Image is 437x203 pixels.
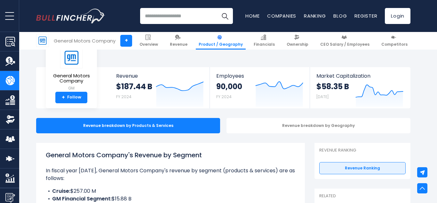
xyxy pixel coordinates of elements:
[216,94,232,99] small: FY 2024
[354,12,377,19] a: Register
[319,148,406,153] p: Revenue Ranking
[381,42,408,47] span: Competitors
[317,32,372,50] a: CEO Salary / Employees
[316,94,329,99] small: [DATE]
[120,35,132,47] a: +
[251,32,278,50] a: Financials
[267,12,296,19] a: Companies
[51,73,92,84] span: General Motors Company
[385,8,410,24] a: Login
[36,118,220,133] div: Revenue breakdown by Products & Services
[110,67,210,108] a: Revenue $187.44 B FY 2024
[199,42,243,47] span: Product / Geography
[60,47,83,68] img: GM logo
[284,32,311,50] a: Ownership
[245,12,259,19] a: Home
[320,42,369,47] span: CEO Salary / Employees
[137,32,161,50] a: Overview
[167,32,190,50] a: Revenue
[46,167,295,182] p: In fiscal year [DATE], General Motors Company's revenue by segment (products & services) are as f...
[217,8,233,24] button: Search
[36,35,49,47] img: GM logo
[51,85,92,91] small: GM
[316,73,403,79] span: Market Capitalization
[54,37,115,44] div: General Motors Company
[226,118,410,133] div: Revenue breakdown by Geography
[216,73,303,79] span: Employees
[116,94,131,99] small: FY 2024
[378,32,410,50] a: Competitors
[36,9,105,23] img: Bullfincher logo
[316,82,349,91] strong: $58.35 B
[287,42,308,47] span: Ownership
[196,32,246,50] a: Product / Geography
[62,95,65,100] strong: +
[46,195,295,203] li: $15.88 B
[216,82,242,91] strong: 90,000
[5,115,15,124] img: Ownership
[46,187,295,195] li: $257.00 M
[52,187,70,195] b: Cruise:
[46,150,295,160] h1: General Motors Company's Revenue by Segment
[51,47,92,92] a: General Motors Company GM
[333,12,347,19] a: Blog
[210,67,309,108] a: Employees 90,000 FY 2024
[319,193,406,199] p: Related
[310,67,410,108] a: Market Capitalization $58.35 B [DATE]
[319,162,406,174] a: Revenue Ranking
[254,42,275,47] span: Financials
[304,12,326,19] a: Ranking
[116,82,152,91] strong: $187.44 B
[139,42,158,47] span: Overview
[52,195,112,202] b: GM Financial Segment:
[36,9,105,23] a: Go to homepage
[55,92,87,103] a: +Follow
[116,73,203,79] span: Revenue
[170,42,187,47] span: Revenue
